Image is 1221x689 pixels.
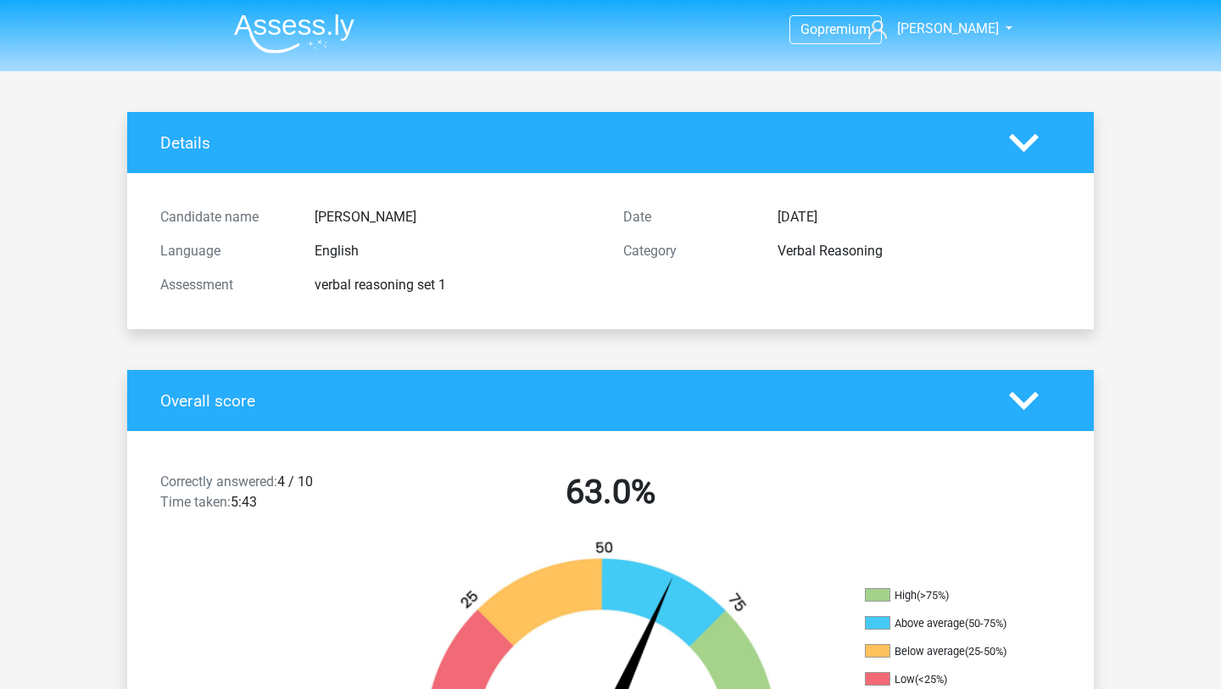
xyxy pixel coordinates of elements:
li: Below average [865,644,1034,659]
div: (25-50%) [965,645,1006,658]
span: premium [817,21,871,37]
div: verbal reasoning set 1 [302,275,610,295]
div: [PERSON_NAME] [302,207,610,227]
span: [PERSON_NAME] [897,20,999,36]
div: Assessment [148,275,302,295]
a: [PERSON_NAME] [861,19,1001,39]
a: Gopremium [790,18,881,41]
li: Above average [865,616,1034,631]
div: Candidate name [148,207,302,227]
div: (>75%) [917,589,949,602]
img: Assessly [234,14,354,53]
div: Verbal Reasoning [765,241,1073,261]
h4: Details [160,133,984,153]
div: (50-75%) [965,617,1006,630]
div: 4 / 10 5:43 [148,472,379,519]
div: Language [148,241,302,261]
div: [DATE] [765,207,1073,227]
li: Low [865,672,1034,687]
h2: 63.0% [392,472,829,513]
h4: Overall score [160,391,984,411]
li: High [865,588,1034,603]
span: Correctly answered: [160,473,277,490]
div: Date [610,207,765,227]
div: English [302,241,610,261]
div: (<25%) [915,673,947,686]
span: Go [800,21,817,37]
span: Time taken: [160,494,231,510]
div: Category [610,241,765,261]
